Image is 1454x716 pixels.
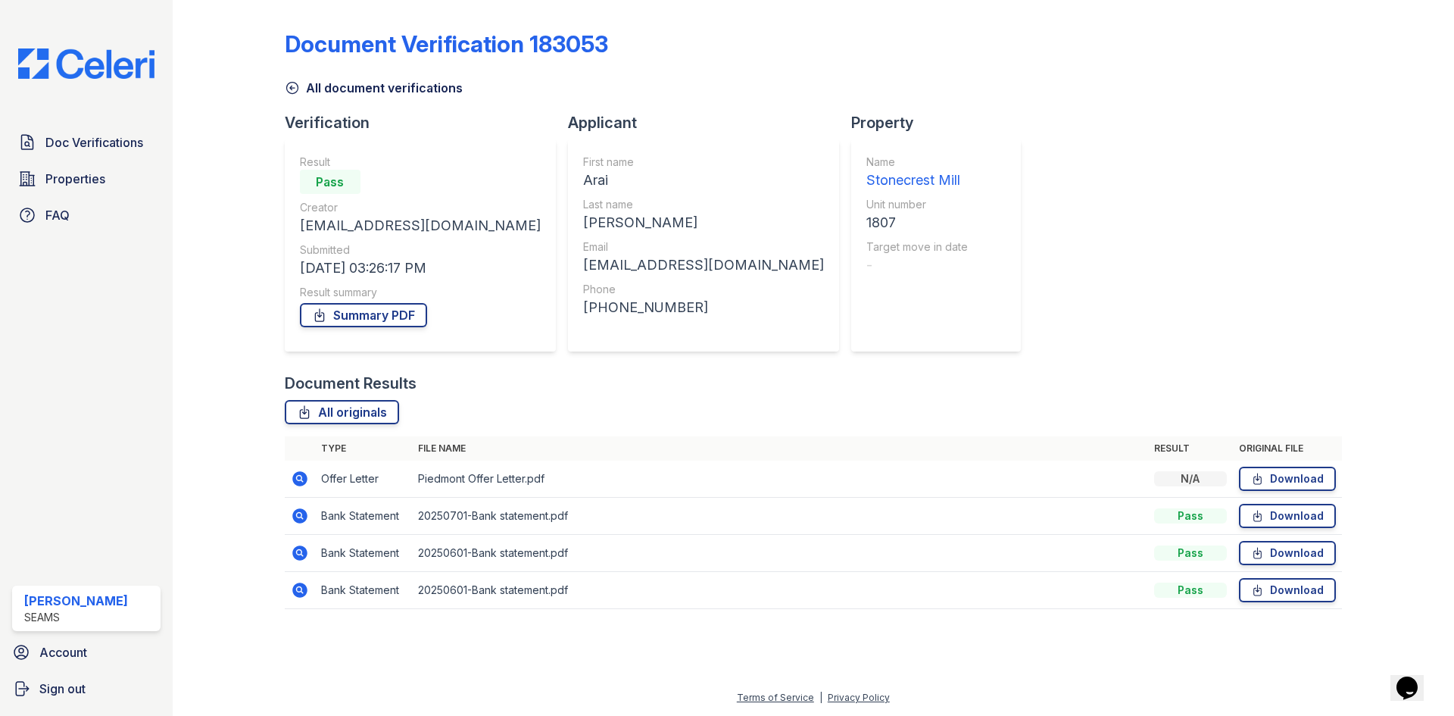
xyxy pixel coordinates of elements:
div: Pass [1154,546,1227,561]
div: Stonecrest Mill [866,170,968,191]
th: Original file [1233,436,1342,461]
span: Sign out [39,680,86,698]
td: Bank Statement [315,572,412,609]
td: 20250601-Bank statement.pdf [412,572,1148,609]
th: Result [1148,436,1233,461]
div: Document Verification 183053 [285,30,608,58]
div: Submitted [300,242,541,258]
div: SEAMS [24,610,128,625]
a: Terms of Service [737,692,814,703]
span: Doc Verifications [45,133,143,152]
div: Result [300,155,541,170]
div: Last name [583,197,824,212]
div: N/A [1154,471,1227,486]
div: Verification [285,112,568,133]
td: 20250701-Bank statement.pdf [412,498,1148,535]
a: All originals [285,400,399,424]
a: Doc Verifications [12,127,161,158]
th: Type [315,436,412,461]
a: Properties [12,164,161,194]
td: Bank Statement [315,535,412,572]
div: - [866,255,968,276]
a: FAQ [12,200,161,230]
a: Name Stonecrest Mill [866,155,968,191]
div: Pass [1154,583,1227,598]
td: Piedmont Offer Letter.pdf [412,461,1148,498]
div: Target move in date [866,239,968,255]
a: Download [1239,541,1336,565]
td: 20250601-Bank statement.pdf [412,535,1148,572]
span: FAQ [45,206,70,224]
div: Property [851,112,1033,133]
img: CE_Logo_Blue-a8612792a0a2168367f1c8372b55b34899dd931a85d93a1a3d3e32e68fde9ad4.png [6,48,167,79]
div: Email [583,239,824,255]
div: Result summary [300,285,541,300]
iframe: chat widget [1390,655,1439,701]
a: Summary PDF [300,303,427,327]
span: Properties [45,170,105,188]
div: Applicant [568,112,851,133]
div: | [819,692,822,703]
div: [PERSON_NAME] [583,212,824,233]
div: Unit number [866,197,968,212]
div: Phone [583,282,824,297]
div: [EMAIL_ADDRESS][DOMAIN_NAME] [583,255,824,276]
div: First name [583,155,824,170]
a: Privacy Policy [828,692,890,703]
div: [DATE] 03:26:17 PM [300,258,541,279]
div: [PERSON_NAME] [24,592,128,610]
th: File name [412,436,1148,461]
a: Account [6,637,167,668]
div: Pass [1154,508,1227,524]
div: Arai [583,170,824,191]
td: Offer Letter [315,461,412,498]
div: Document Results [285,373,417,394]
a: Download [1239,467,1336,491]
span: Account [39,643,87,661]
a: Download [1239,578,1336,602]
div: 1807 [866,212,968,233]
div: [PHONE_NUMBER] [583,297,824,318]
td: Bank Statement [315,498,412,535]
div: Creator [300,200,541,215]
div: Pass [300,170,360,194]
a: All document verifications [285,79,463,97]
div: Name [866,155,968,170]
div: [EMAIL_ADDRESS][DOMAIN_NAME] [300,215,541,236]
a: Download [1239,504,1336,528]
a: Sign out [6,674,167,704]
